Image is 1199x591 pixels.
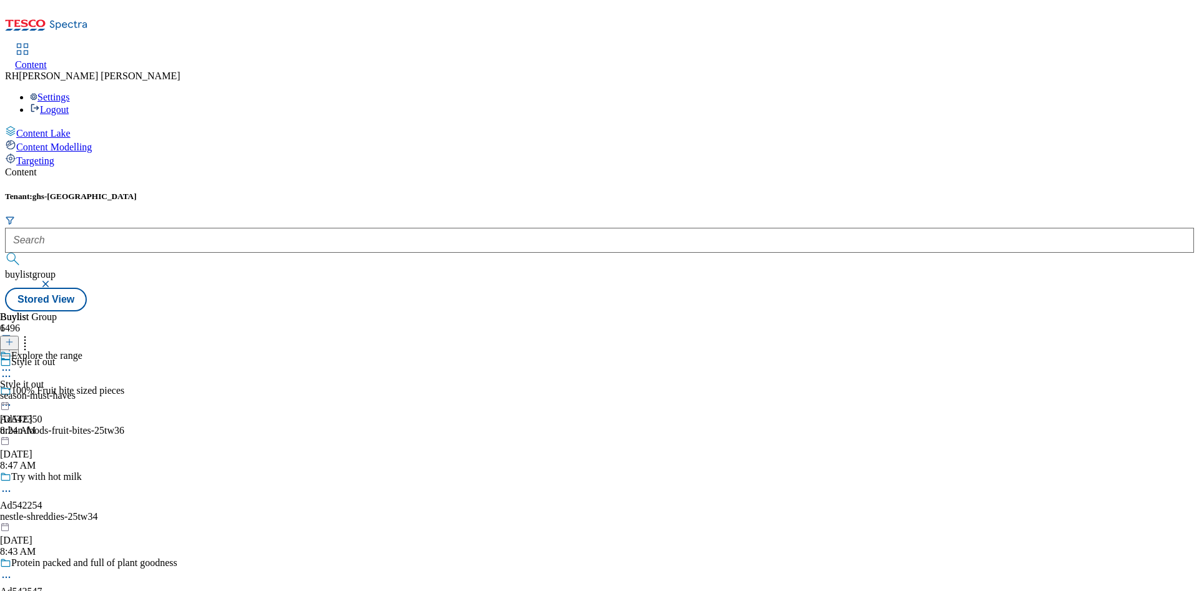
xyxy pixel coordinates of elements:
a: Targeting [5,153,1194,167]
span: ghs-[GEOGRAPHIC_DATA] [32,192,137,201]
button: Stored View [5,288,87,311]
a: Content [15,44,47,71]
span: [PERSON_NAME] [PERSON_NAME] [19,71,180,81]
svg: Search Filters [5,215,15,225]
span: Content Modelling [16,142,92,152]
a: Content Lake [5,125,1194,139]
a: Content Modelling [5,139,1194,153]
a: Settings [30,92,70,102]
a: Logout [30,104,69,115]
div: Try with hot milk [11,471,82,482]
span: RH [5,71,19,81]
h5: Tenant: [5,192,1194,202]
div: Explore the range [11,350,82,361]
input: Search [5,228,1194,253]
span: Content Lake [16,128,71,139]
div: Content [5,167,1194,178]
div: Protein packed and full of plant goodness [11,557,177,569]
span: buylistgroup [5,269,56,280]
span: Content [15,59,47,70]
span: Targeting [16,155,54,166]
